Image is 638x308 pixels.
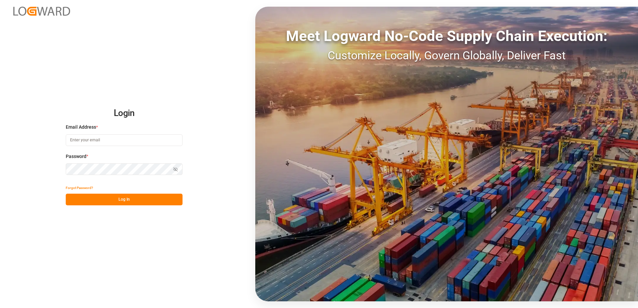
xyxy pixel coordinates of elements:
[13,7,70,16] img: Logward_new_orange.png
[66,134,183,146] input: Enter your email
[255,47,638,64] div: Customize Locally, Govern Globally, Deliver Fast
[66,103,183,124] h2: Login
[66,153,86,160] span: Password
[255,25,638,47] div: Meet Logward No-Code Supply Chain Execution:
[66,124,96,131] span: Email Address
[66,194,183,205] button: Log In
[66,182,93,194] button: Forgot Password?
